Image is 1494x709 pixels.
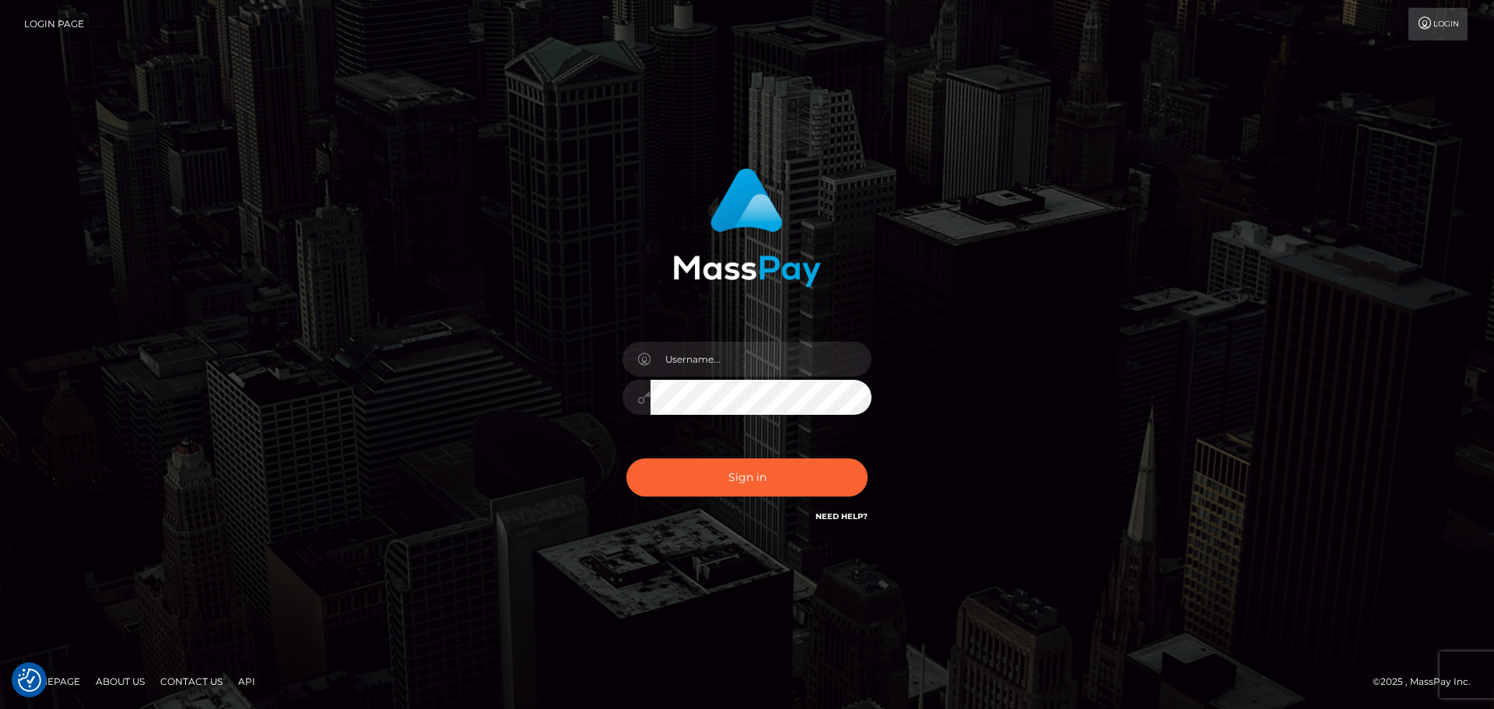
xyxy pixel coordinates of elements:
[17,669,86,693] a: Homepage
[815,511,868,521] a: Need Help?
[1373,673,1482,690] div: © 2025 , MassPay Inc.
[24,8,84,40] a: Login Page
[651,342,871,377] input: Username...
[89,669,151,693] a: About Us
[154,669,229,693] a: Contact Us
[18,669,41,692] button: Consent Preferences
[626,458,868,497] button: Sign in
[1408,8,1468,40] a: Login
[232,669,261,693] a: API
[18,669,41,692] img: Revisit consent button
[673,168,821,287] img: MassPay Login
